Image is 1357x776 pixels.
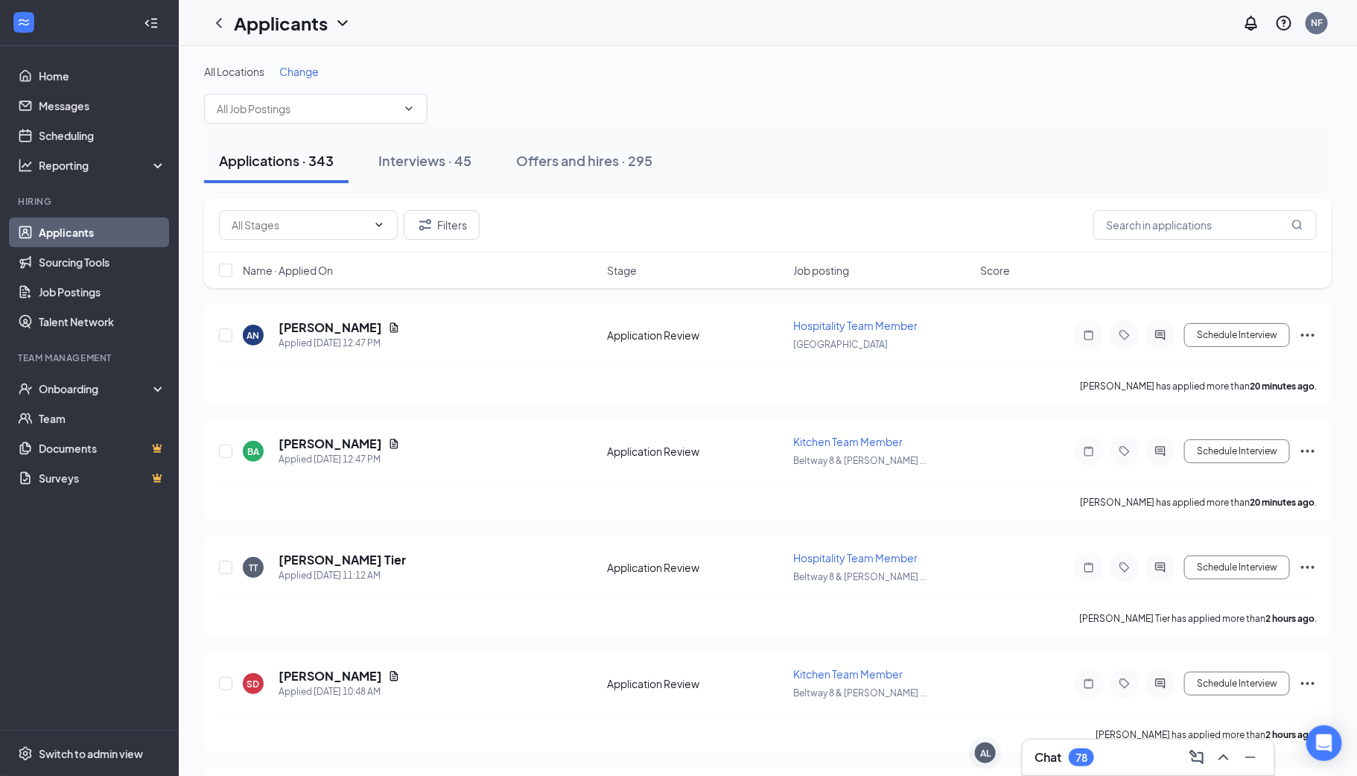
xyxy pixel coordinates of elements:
[279,668,382,684] h5: [PERSON_NAME]
[1151,329,1169,341] svg: ActiveChat
[279,552,406,568] h5: [PERSON_NAME] Tier
[334,14,352,32] svg: ChevronDown
[1212,745,1236,769] button: ChevronUp
[1080,329,1098,341] svg: Note
[1250,381,1315,392] b: 20 minutes ago
[247,678,260,690] div: SD
[1306,725,1342,761] div: Open Intercom Messenger
[1299,559,1317,576] svg: Ellipses
[794,687,927,699] span: Beltway 8 & [PERSON_NAME] ...
[1080,445,1098,457] svg: Note
[204,65,264,78] span: All Locations
[279,568,406,583] div: Applied [DATE] 11:12 AM
[39,121,166,150] a: Scheduling
[794,339,889,350] span: [GEOGRAPHIC_DATA]
[39,277,166,307] a: Job Postings
[1116,329,1134,341] svg: Tag
[279,452,400,467] div: Applied [DATE] 12:47 PM
[279,684,400,699] div: Applied [DATE] 10:48 AM
[219,151,334,170] div: Applications · 343
[18,352,163,364] div: Team Management
[404,210,480,240] button: Filter Filters
[980,747,991,760] div: AL
[279,319,382,336] h5: [PERSON_NAME]
[39,463,166,493] a: SurveysCrown
[378,151,471,170] div: Interviews · 45
[388,322,400,334] svg: Document
[279,336,400,351] div: Applied [DATE] 12:47 PM
[794,571,927,582] span: Beltway 8 & [PERSON_NAME] ...
[39,307,166,337] a: Talent Network
[279,65,319,78] span: Change
[217,101,397,117] input: All Job Postings
[16,15,31,30] svg: WorkstreamLogo
[39,381,153,396] div: Onboarding
[607,444,785,459] div: Application Review
[794,455,927,466] span: Beltway 8 & [PERSON_NAME] ...
[1250,497,1315,508] b: 20 minutes ago
[1116,562,1134,573] svg: Tag
[1151,562,1169,573] svg: ActiveChat
[210,14,228,32] a: ChevronLeft
[607,676,785,691] div: Application Review
[1184,439,1290,463] button: Schedule Interview
[234,10,328,36] h1: Applicants
[1299,326,1317,344] svg: Ellipses
[1151,678,1169,690] svg: ActiveChat
[794,263,850,278] span: Job posting
[1080,380,1317,392] p: [PERSON_NAME] has applied more than .
[232,217,367,233] input: All Stages
[794,435,903,448] span: Kitchen Team Member
[416,216,434,234] svg: Filter
[1265,613,1315,624] b: 2 hours ago
[39,433,166,463] a: DocumentsCrown
[980,263,1010,278] span: Score
[1275,14,1293,32] svg: QuestionInfo
[373,219,385,231] svg: ChevronDown
[39,247,166,277] a: Sourcing Tools
[279,436,382,452] h5: [PERSON_NAME]
[607,560,785,575] div: Application Review
[1116,445,1134,457] svg: Tag
[1242,14,1260,32] svg: Notifications
[247,445,259,458] div: BA
[18,195,163,208] div: Hiring
[1188,748,1206,766] svg: ComposeMessage
[243,263,333,278] span: Name · Applied On
[1184,323,1290,347] button: Schedule Interview
[794,551,918,564] span: Hospitality Team Member
[1075,751,1087,764] div: 78
[1184,556,1290,579] button: Schedule Interview
[39,217,166,247] a: Applicants
[388,438,400,450] svg: Document
[1299,675,1317,693] svg: Ellipses
[1116,678,1134,690] svg: Tag
[249,562,258,574] div: TT
[1311,16,1323,29] div: NF
[1239,745,1262,769] button: Minimize
[794,319,918,332] span: Hospitality Team Member
[607,328,785,343] div: Application Review
[1080,496,1317,509] p: [PERSON_NAME] has applied more than .
[39,404,166,433] a: Team
[1291,219,1303,231] svg: MagnifyingGlass
[1079,612,1317,625] p: [PERSON_NAME] Tier has applied more than .
[247,329,260,342] div: AN
[403,103,415,115] svg: ChevronDown
[144,16,159,31] svg: Collapse
[1096,728,1317,741] p: [PERSON_NAME] has applied more than .
[1080,678,1098,690] svg: Note
[1151,445,1169,457] svg: ActiveChat
[39,91,166,121] a: Messages
[18,746,33,761] svg: Settings
[18,381,33,396] svg: UserCheck
[39,61,166,91] a: Home
[1265,729,1315,740] b: 2 hours ago
[1215,748,1233,766] svg: ChevronUp
[39,746,143,761] div: Switch to admin view
[1185,745,1209,769] button: ComposeMessage
[1184,672,1290,696] button: Schedule Interview
[516,151,652,170] div: Offers and hires · 295
[1080,562,1098,573] svg: Note
[1035,749,1061,766] h3: Chat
